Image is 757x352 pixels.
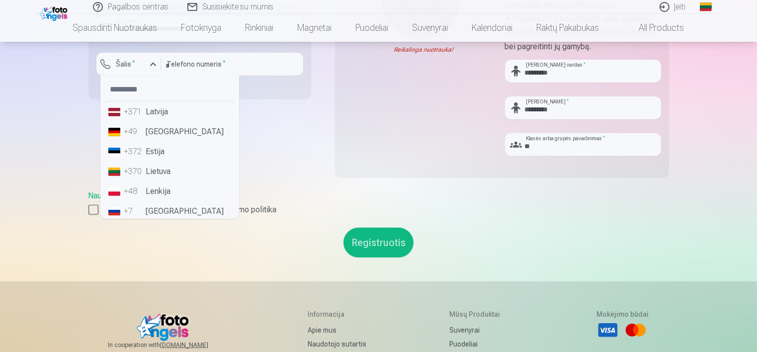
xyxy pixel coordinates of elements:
img: /fa2 [40,4,70,21]
li: Mastercard [625,319,647,341]
div: , [88,190,669,216]
a: Apie mus [308,323,374,337]
button: Šalis* [96,53,161,76]
label: Sutinku su Naudotojo sutartimi ir privatumo politika [88,204,669,216]
button: Registruotis [343,228,414,258]
div: +372 [124,146,144,158]
div: [PERSON_NAME] yra privalomas [96,76,161,91]
a: Spausdinti nuotraukas [61,14,169,42]
div: +370 [124,166,144,177]
div: +371 [124,106,144,118]
div: +48 [124,185,144,197]
a: Fotoknyga [169,14,234,42]
div: Reikalinga nuotrauka! [343,46,499,54]
li: Lietuva [104,162,235,181]
a: Rinkiniai [234,14,286,42]
a: [DOMAIN_NAME] [160,341,232,349]
label: Šalis [112,59,140,69]
h5: Mūsų produktai [449,309,521,319]
a: Puodeliai [449,337,521,351]
a: Raktų pakabukas [525,14,611,42]
div: +7 [124,205,144,217]
h5: Mokėjimo būdai [597,309,649,319]
li: Latvija [104,102,235,122]
li: [GEOGRAPHIC_DATA] [104,201,235,221]
a: All products [611,14,696,42]
a: Suvenyrai [401,14,460,42]
a: Magnetai [286,14,344,42]
li: Estija [104,142,235,162]
li: [GEOGRAPHIC_DATA] [104,122,235,142]
a: Puodeliai [344,14,401,42]
a: Suvenyrai [449,323,521,337]
h5: Informacija [308,309,374,319]
span: In cooperation with [108,341,232,349]
a: Kalendoriai [460,14,525,42]
li: Visa [597,319,619,341]
li: Lenkija [104,181,235,201]
div: +49 [124,126,144,138]
a: Naudotojo sutartis [88,191,152,200]
a: Naudotojo sutartis [308,337,374,351]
